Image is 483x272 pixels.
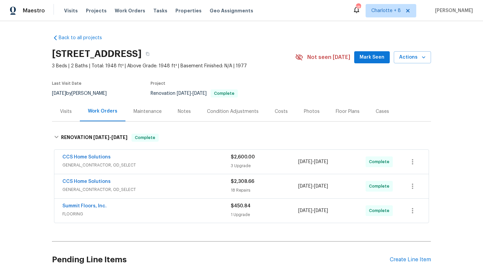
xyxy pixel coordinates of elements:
[354,51,390,64] button: Mark Seen
[314,208,328,213] span: [DATE]
[88,108,117,115] div: Work Orders
[52,89,115,97] div: by [PERSON_NAME]
[231,211,298,218] div: 1 Upgrade
[177,91,191,96] span: [DATE]
[60,108,72,115] div: Visits
[307,54,350,61] span: Not seen [DATE]
[133,108,162,115] div: Maintenance
[93,135,127,140] span: -
[178,108,191,115] div: Notes
[207,108,259,115] div: Condition Adjustments
[132,134,158,141] span: Complete
[62,179,111,184] a: CCS Home Solutions
[390,257,431,263] div: Create Line Item
[62,186,231,193] span: GENERAL_CONTRACTOR, OD_SELECT
[231,204,251,208] span: $450.84
[52,91,66,96] span: [DATE]
[151,91,238,96] span: Renovation
[356,4,361,11] div: 181
[61,134,127,142] h6: RENOVATION
[298,159,312,164] span: [DATE]
[153,8,167,13] span: Tasks
[231,162,298,169] div: 3 Upgrade
[369,183,392,190] span: Complete
[298,207,328,214] span: -
[52,51,142,57] h2: [STREET_ADDRESS]
[360,53,384,62] span: Mark Seen
[298,184,312,189] span: [DATE]
[399,53,426,62] span: Actions
[111,135,127,140] span: [DATE]
[304,108,320,115] div: Photos
[298,158,328,165] span: -
[62,162,231,168] span: GENERAL_CONTRACTOR, OD_SELECT
[314,159,328,164] span: [DATE]
[64,7,78,14] span: Visits
[115,7,145,14] span: Work Orders
[175,7,202,14] span: Properties
[52,63,295,69] span: 3 Beds | 2 Baths | Total: 1948 ft² | Above Grade: 1948 ft² | Basement Finished: N/A | 1977
[62,155,111,159] a: CCS Home Solutions
[62,204,107,208] a: Summit Floors, Inc.
[336,108,360,115] div: Floor Plans
[52,81,82,85] span: Last Visit Date
[193,91,207,96] span: [DATE]
[52,35,116,41] a: Back to all projects
[62,211,231,217] span: FLOORING
[231,179,254,184] span: $2,308.66
[52,127,431,148] div: RENOVATION [DATE]-[DATE]Complete
[394,51,431,64] button: Actions
[231,155,255,159] span: $2,600.00
[275,108,288,115] div: Costs
[432,7,473,14] span: [PERSON_NAME]
[93,135,109,140] span: [DATE]
[376,108,389,115] div: Cases
[298,208,312,213] span: [DATE]
[231,187,298,194] div: 18 Repairs
[23,7,45,14] span: Maestro
[371,7,401,14] span: Charlotte + 8
[177,91,207,96] span: -
[314,184,328,189] span: [DATE]
[298,183,328,190] span: -
[369,207,392,214] span: Complete
[86,7,107,14] span: Projects
[211,91,237,95] span: Complete
[142,48,154,60] button: Copy Address
[151,81,165,85] span: Project
[210,7,253,14] span: Geo Assignments
[369,158,392,165] span: Complete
